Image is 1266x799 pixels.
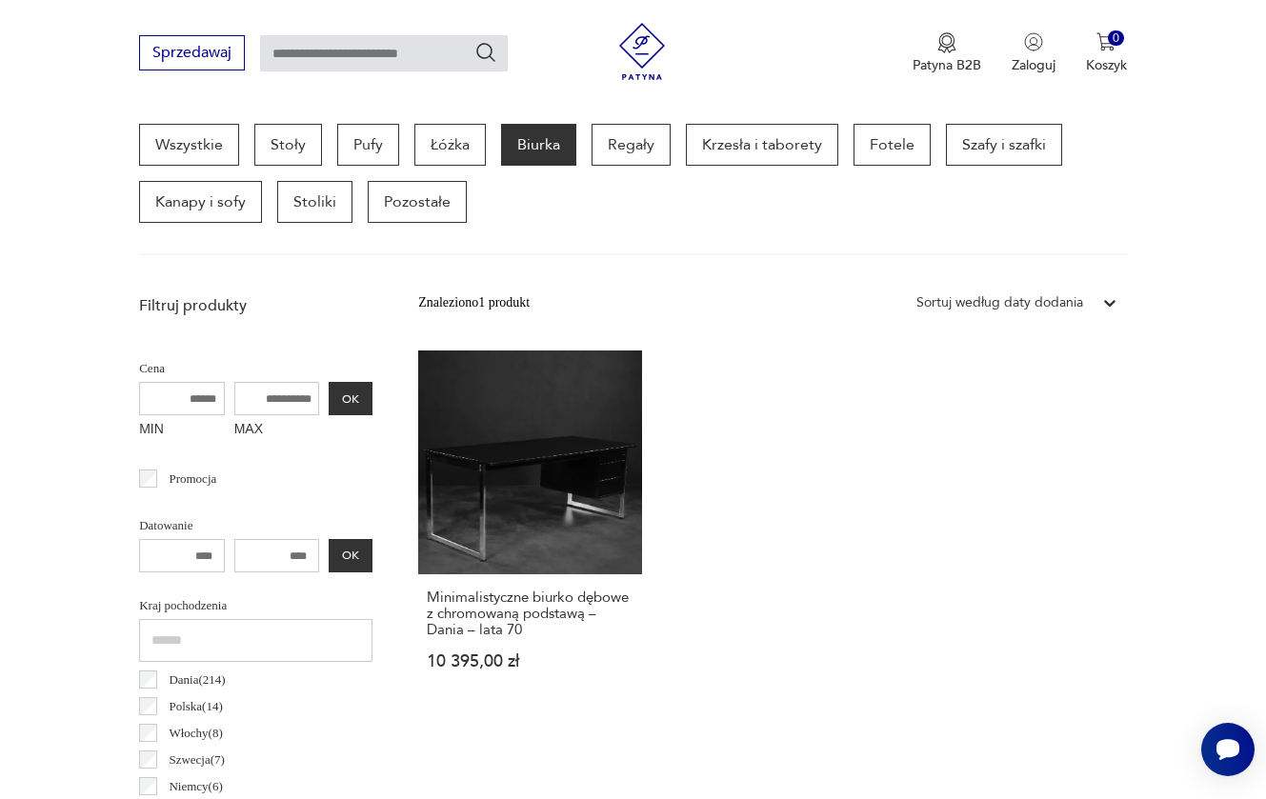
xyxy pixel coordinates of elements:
[1086,32,1127,74] button: 0Koszyk
[139,124,239,166] a: Wszystkie
[139,181,262,223] a: Kanapy i sofy
[139,48,245,61] a: Sprzedawaj
[418,292,530,313] div: Znaleziono 1 produkt
[1012,56,1055,74] p: Zaloguj
[337,124,399,166] a: Pufy
[414,124,486,166] a: Łóżka
[1024,32,1043,51] img: Ikonka użytkownika
[329,539,372,572] button: OK
[139,515,372,536] p: Datowanie
[139,295,372,316] p: Filtruj produkty
[1012,32,1055,74] button: Zaloguj
[277,181,352,223] a: Stoliki
[139,35,245,70] button: Sprzedawaj
[427,653,633,669] p: 10 395,00 zł
[686,124,838,166] a: Krzesła i taborety
[254,124,322,166] a: Stoły
[139,358,372,379] p: Cena
[474,41,497,64] button: Szukaj
[913,56,981,74] p: Patyna B2B
[916,292,1083,313] div: Sortuj według daty dodania
[368,181,467,223] a: Pozostałe
[427,589,633,638] h3: Minimalistyczne biurko dębowe z chromowaną podstawą – Dania – lata 70
[234,415,320,446] label: MAX
[169,776,222,797] p: Niemcy ( 6 )
[913,32,981,74] button: Patyna B2B
[854,124,931,166] a: Fotele
[1086,56,1127,74] p: Koszyk
[1096,32,1115,51] img: Ikona koszyka
[418,350,642,707] a: Minimalistyczne biurko dębowe z chromowaną podstawą – Dania – lata 70Minimalistyczne biurko dębow...
[1108,30,1124,47] div: 0
[169,669,225,690] p: Dania ( 214 )
[501,124,576,166] a: Biurka
[139,415,225,446] label: MIN
[613,23,671,80] img: Patyna - sklep z meblami i dekoracjami vintage
[139,595,372,616] p: Kraj pochodzenia
[169,749,225,770] p: Szwecja ( 7 )
[169,469,216,489] p: Promocja
[329,382,372,415] button: OK
[946,124,1062,166] a: Szafy i szafki
[913,32,981,74] a: Ikona medaluPatyna B2B
[169,723,222,744] p: Włochy ( 8 )
[592,124,671,166] a: Regały
[169,696,222,717] p: Polska ( 14 )
[1201,723,1255,776] iframe: Smartsupp widget button
[937,32,956,53] img: Ikona medalu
